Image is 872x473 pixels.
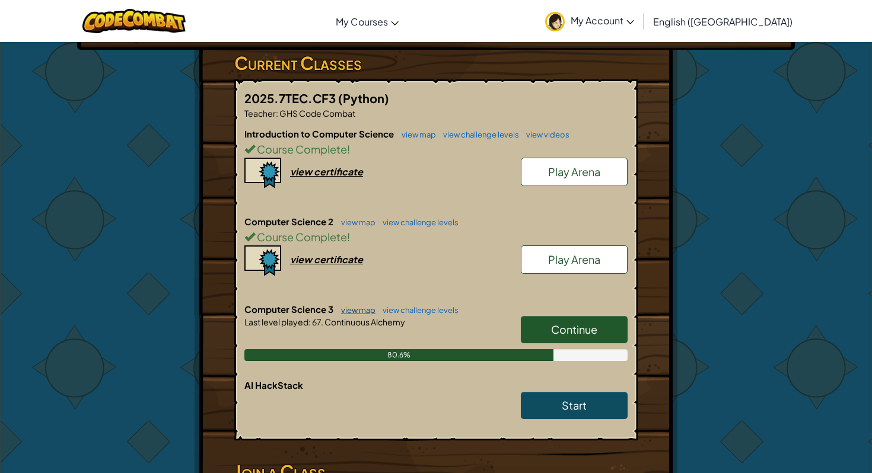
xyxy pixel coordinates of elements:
span: My Account [571,14,634,27]
span: (Python) [338,91,389,106]
span: English ([GEOGRAPHIC_DATA]) [653,15,793,28]
span: 67. [311,317,323,327]
span: Course Complete [255,142,347,156]
img: certificate-icon.png [244,245,281,276]
a: view map [396,130,436,139]
a: view challenge levels [437,130,519,139]
span: Course Complete [255,230,347,244]
div: view certificate [290,165,363,178]
span: Teacher [244,108,276,119]
span: 2025.7TEC.CF3 [244,91,338,106]
span: Computer Science 2 [244,216,335,227]
span: : [276,108,278,119]
img: CodeCombat logo [82,9,186,33]
span: Start [562,398,587,412]
a: view challenge levels [377,305,459,315]
span: My Courses [336,15,388,28]
a: My Account [539,2,640,40]
span: AI HackStack [244,379,303,391]
div: view certificate [290,253,363,266]
span: Continue [551,322,597,336]
span: Play Arena [548,253,600,266]
a: Start [521,392,628,419]
img: certificate-icon.png [244,158,281,188]
span: ! [347,230,350,244]
span: Last level played [244,317,308,327]
a: English ([GEOGRAPHIC_DATA]) [647,5,798,37]
a: view map [335,305,375,315]
h3: Current Classes [234,50,638,76]
a: view certificate [244,165,363,178]
a: view map [335,218,375,227]
img: avatar [545,12,565,31]
span: Computer Science 3 [244,303,335,315]
a: view videos [520,130,569,139]
a: view certificate [244,253,363,266]
a: My Courses [330,5,405,37]
span: Continuous Alchemy [323,317,405,327]
div: 80.6% [244,349,553,361]
span: : [308,317,311,327]
a: view challenge levels [377,218,459,227]
span: GHS Code Combat [278,108,355,119]
span: Play Arena [548,165,600,178]
span: ! [347,142,350,156]
span: Introduction to Computer Science [244,128,396,139]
